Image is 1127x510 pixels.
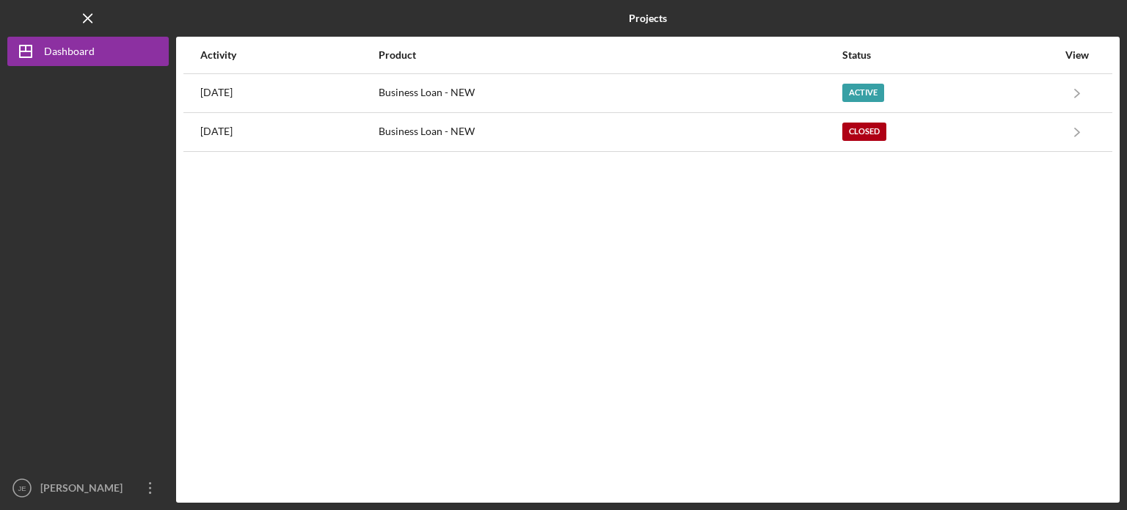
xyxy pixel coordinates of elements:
[1059,49,1095,61] div: View
[842,123,886,141] div: Closed
[7,37,169,66] button: Dashboard
[44,37,95,70] div: Dashboard
[200,49,377,61] div: Activity
[379,75,842,112] div: Business Loan - NEW
[842,49,1057,61] div: Status
[7,473,169,503] button: JE[PERSON_NAME]
[200,87,233,98] time: 2025-09-09 14:10
[379,49,842,61] div: Product
[379,114,842,150] div: Business Loan - NEW
[200,125,233,137] time: 2024-08-20 13:45
[842,84,884,102] div: Active
[629,12,667,24] b: Projects
[18,484,26,492] text: JE
[37,473,132,506] div: [PERSON_NAME]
